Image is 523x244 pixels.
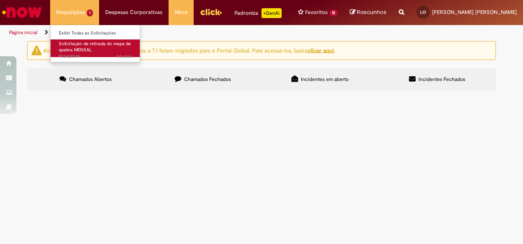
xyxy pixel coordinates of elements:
[350,9,386,16] a: Rascunhos
[59,53,133,60] span: R13428799
[51,29,141,38] a: Exibir Todas as Solicitações
[184,76,231,83] span: Chamados Fechados
[234,8,282,18] div: Padroniza
[432,9,517,16] span: [PERSON_NAME] [PERSON_NAME]
[105,8,162,16] span: Despesas Corporativas
[6,25,342,40] ul: Trilhas de página
[51,39,141,57] a: Aberto R13428799 : Solicitação de retirada do mapa de quebra MENSAL
[301,76,349,83] span: Incidentes em aberto
[1,4,43,21] img: ServiceNow
[419,76,465,83] span: Incidentes Fechados
[50,25,140,62] ul: Requisições
[305,8,328,16] span: Favoritos
[69,76,112,83] span: Chamados Abertos
[261,8,282,18] p: +GenAi
[200,6,222,18] img: click_logo_yellow_360x200.png
[43,46,335,54] ng-bind-html: Atenção: alguns chamados relacionados a T.I foram migrados para o Portal Global. Para acessá-los,...
[56,8,85,16] span: Requisições
[329,9,338,16] span: 12
[116,53,133,60] span: 9d atrás
[357,8,386,16] span: Rascunhos
[420,9,426,15] span: LO
[59,41,131,53] span: Solicitação de retirada do mapa de quebra MENSAL
[308,46,335,54] a: clicar aqui.
[9,29,37,36] a: Página inicial
[175,8,187,16] span: More
[87,9,93,16] span: 1
[116,53,133,60] time: 19/08/2025 14:10:58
